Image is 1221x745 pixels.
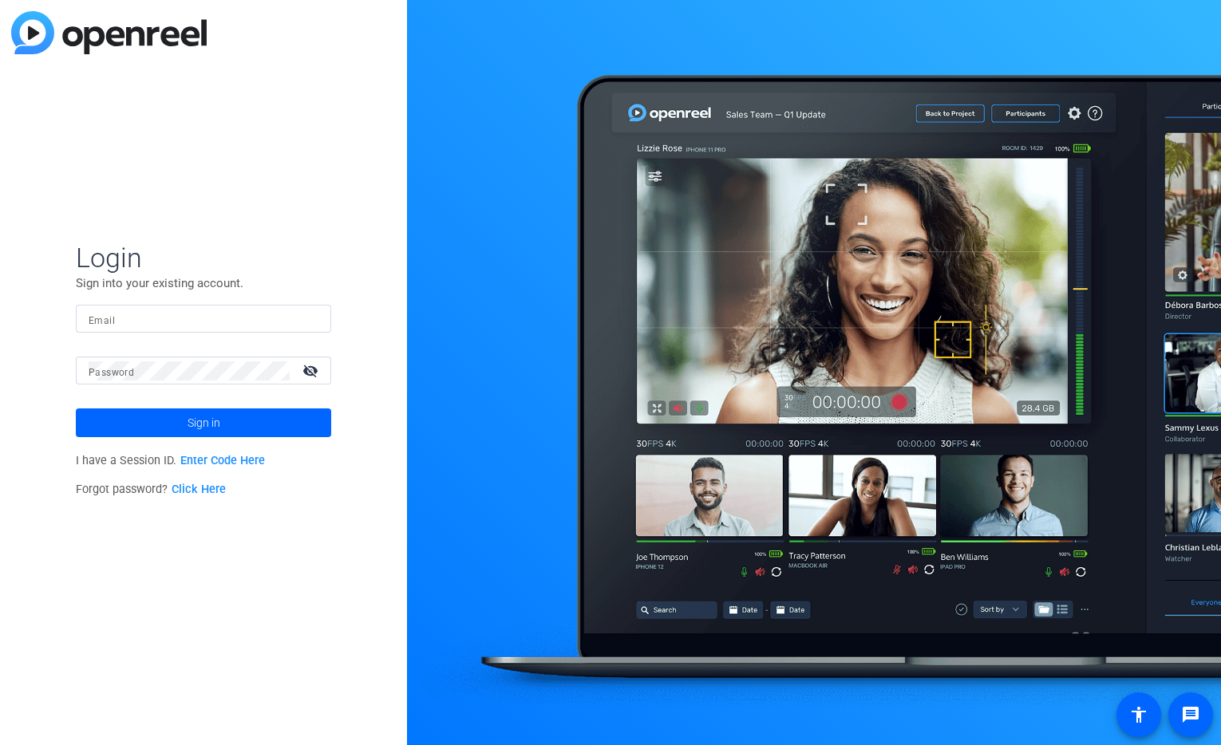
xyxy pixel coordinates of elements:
input: Enter Email Address [89,309,318,329]
span: I have a Session ID. [76,454,265,467]
mat-label: Password [89,367,134,378]
mat-icon: accessibility [1129,705,1148,724]
button: Sign in [76,408,331,437]
span: Login [76,241,331,274]
mat-icon: visibility_off [293,359,331,382]
p: Sign into your existing account. [76,274,331,292]
span: Sign in [188,403,220,443]
img: blue-gradient.svg [11,11,207,54]
a: Enter Code Here [180,454,265,467]
mat-icon: message [1181,705,1200,724]
a: Click Here [172,483,226,496]
mat-label: Email [89,315,115,326]
span: Forgot password? [76,483,226,496]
